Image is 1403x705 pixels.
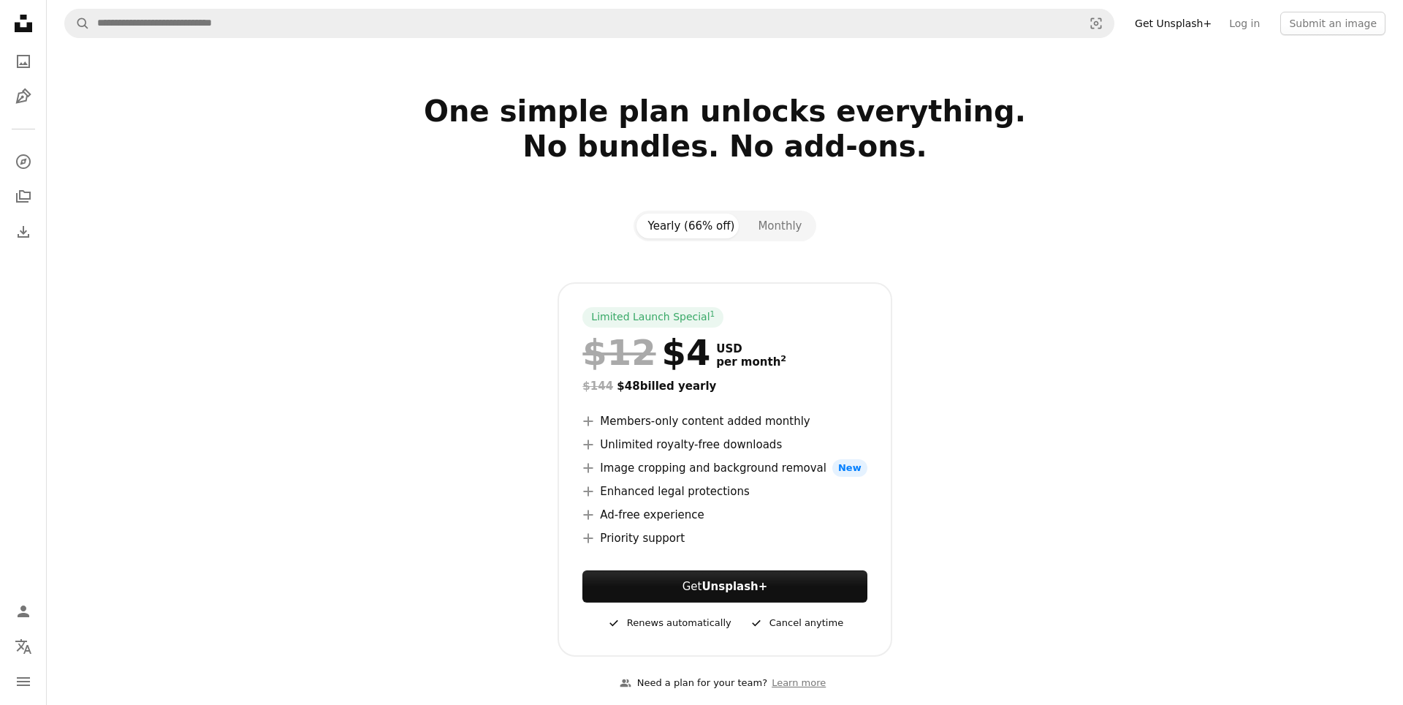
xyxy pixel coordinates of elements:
button: Monthly [746,214,813,238]
a: 2 [777,355,789,369]
a: Log in [1220,12,1269,35]
a: 1 [707,310,718,325]
div: Need a plan for your team? [620,676,767,691]
button: Search Unsplash [65,10,90,37]
a: Illustrations [9,82,38,111]
sup: 1 [710,309,715,318]
strong: Unsplash+ [701,580,767,593]
a: Explore [9,147,38,176]
li: Priority support [582,529,867,547]
button: Menu [9,667,38,696]
div: Cancel anytime [749,614,843,632]
div: Renews automatically [607,614,731,632]
div: $48 billed yearly [582,377,867,395]
a: Photos [9,47,38,76]
span: New [832,459,867,477]
li: Enhanced legal protections [582,483,867,500]
a: Learn more [767,671,830,695]
a: Download History [9,217,38,246]
a: Collections [9,182,38,211]
li: Ad-free experience [582,506,867,524]
a: Log in / Sign up [9,597,38,626]
button: Submit an image [1280,12,1385,35]
button: Visual search [1079,10,1114,37]
form: Find visuals sitewide [64,9,1114,38]
h2: One simple plan unlocks everything. No bundles. No add-ons. [251,94,1198,199]
sup: 2 [780,354,786,363]
a: Get Unsplash+ [1126,12,1220,35]
li: Unlimited royalty-free downloads [582,436,867,453]
div: $4 [582,333,710,372]
button: Yearly (66% off) [636,214,747,238]
button: GetUnsplash+ [582,570,867,603]
a: Home — Unsplash [9,9,38,41]
button: Language [9,632,38,661]
div: Limited Launch Special [582,307,723,328]
span: $12 [582,333,655,372]
li: Image cropping and background removal [582,459,867,477]
span: per month [716,355,786,369]
span: $144 [582,380,613,393]
li: Members-only content added monthly [582,412,867,430]
span: USD [716,342,786,355]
